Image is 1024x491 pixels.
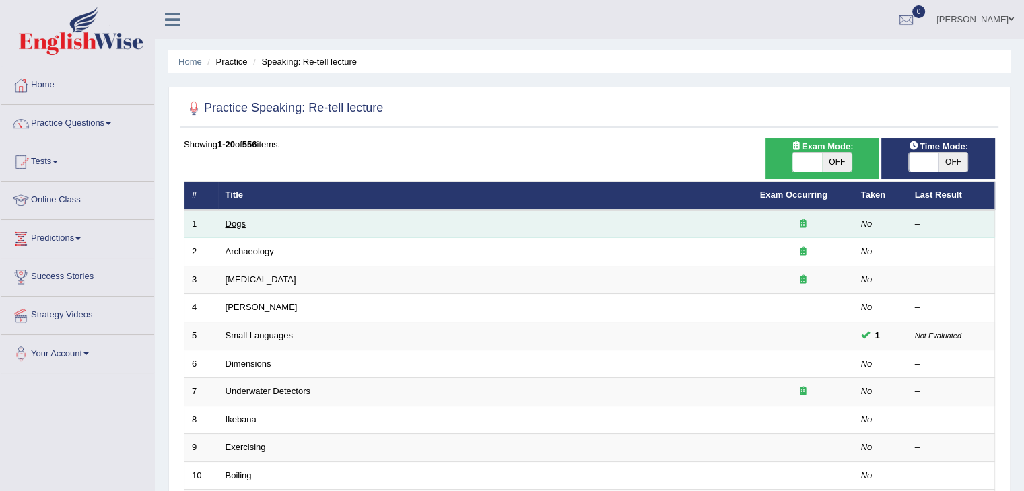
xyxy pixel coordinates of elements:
a: Ikebana [226,414,257,424]
td: 8 [184,406,218,434]
a: Archaeology [226,246,274,256]
td: 4 [184,294,218,322]
a: Boiling [226,470,252,480]
em: No [861,219,873,229]
li: Practice [204,55,247,68]
th: Title [218,182,753,210]
em: No [861,442,873,452]
th: Taken [854,182,908,210]
div: Exam occurring question [760,245,846,258]
em: No [861,246,873,256]
td: 9 [184,434,218,462]
a: Practice Questions [1,105,154,139]
div: – [915,218,988,231]
span: OFF [938,153,968,172]
span: Time Mode: [903,139,974,153]
td: 10 [184,461,218,490]
div: – [915,358,988,371]
a: Predictions [1,220,154,254]
span: OFF [822,153,852,172]
td: 3 [184,266,218,294]
div: Show exams occurring in exams [765,138,879,179]
td: 5 [184,322,218,350]
span: Exam Mode: [786,139,858,153]
a: Success Stories [1,258,154,292]
div: Exam occurring question [760,218,846,231]
div: – [915,301,988,314]
a: Tests [1,143,154,177]
td: 1 [184,210,218,238]
a: [MEDICAL_DATA] [226,274,296,285]
span: 0 [912,5,926,18]
a: Home [1,67,154,100]
em: No [861,414,873,424]
div: Exam occurring question [760,274,846,287]
div: – [915,274,988,287]
td: 6 [184,350,218,378]
th: Last Result [908,182,995,210]
td: 7 [184,378,218,406]
a: Strategy Videos [1,297,154,330]
div: Exam occurring question [760,385,846,398]
em: No [861,358,873,369]
h2: Practice Speaking: Re-tell lecture [184,98,383,118]
span: You can still take this question [870,328,885,342]
small: Not Evaluated [915,332,961,340]
a: Dogs [226,219,246,229]
b: 1-20 [217,139,235,149]
a: Underwater Detectors [226,386,310,396]
td: 2 [184,238,218,266]
a: Online Class [1,182,154,215]
em: No [861,302,873,312]
em: No [861,470,873,480]
li: Speaking: Re-tell lecture [250,55,357,68]
a: Small Languages [226,330,293,340]
div: – [915,245,988,258]
a: [PERSON_NAME] [226,302,298,312]
div: – [915,385,988,398]
b: 556 [242,139,257,149]
div: Showing of items. [184,138,995,151]
div: – [915,414,988,426]
a: Dimensions [226,358,271,369]
em: No [861,386,873,396]
a: Exercising [226,442,266,452]
th: # [184,182,218,210]
a: Home [178,56,202,67]
em: No [861,274,873,285]
div: – [915,441,988,454]
div: – [915,469,988,482]
a: Exam Occurring [760,190,827,200]
a: Your Account [1,335,154,369]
